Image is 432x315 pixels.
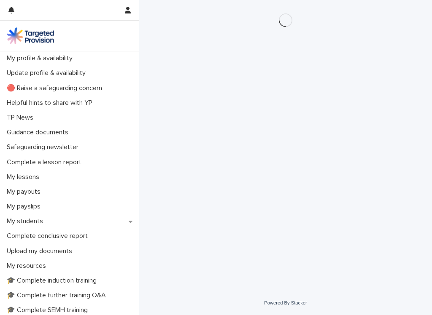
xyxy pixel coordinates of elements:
[3,277,103,285] p: 🎓 Complete induction training
[3,173,46,181] p: My lessons
[264,300,307,305] a: Powered By Stacker
[3,247,79,255] p: Upload my documents
[3,143,85,151] p: Safeguarding newsletter
[3,128,75,136] p: Guidance documents
[3,306,94,314] p: 🎓 Complete SEMH training
[3,203,47,211] p: My payslips
[3,54,79,62] p: My profile & availability
[3,114,40,122] p: TP News
[7,27,54,44] img: M5nRWzHhSzIhMunXDL62
[3,188,47,196] p: My payouts
[3,158,88,166] p: Complete a lesson report
[3,84,109,92] p: 🔴 Raise a safeguarding concern
[3,99,99,107] p: Helpful hints to share with YP
[3,69,92,77] p: Update profile & availability
[3,232,94,240] p: Complete conclusive report
[3,217,50,225] p: My students
[3,262,53,270] p: My resources
[3,291,113,299] p: 🎓 Complete further training Q&A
